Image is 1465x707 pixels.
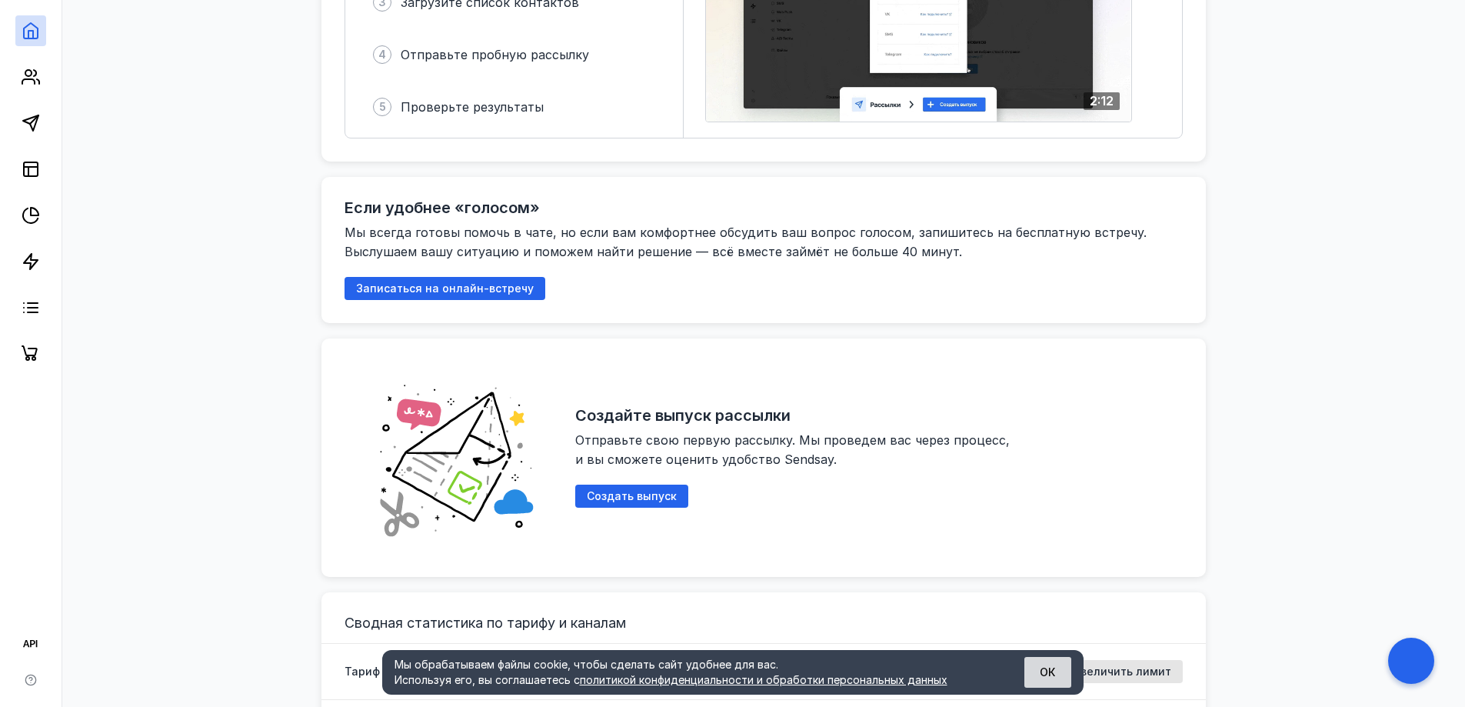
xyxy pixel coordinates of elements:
[1074,665,1171,679] span: Увеличить лимит
[345,277,545,300] button: Записаться на онлайн-встречу
[1084,92,1120,110] div: 2:12
[345,225,1150,259] span: Мы всегда готовы помочь в чате, но если вам комфортнее обсудить ваш вопрос голосом, запишитесь на...
[575,432,1014,467] span: Отправьте свою первую рассылку. Мы проведем вас через процесс, и вы сможете оценить удобство Send...
[345,615,1183,631] h3: Сводная статистика по тарифу и каналам
[345,282,545,295] a: Записаться на онлайн-встречу
[587,490,677,503] span: Создать выпуск
[575,485,688,508] button: Создать выпуск
[360,362,552,554] img: abd19fe006828e56528c6cd305e49c57.png
[1063,660,1183,683] button: Увеличить лимит
[401,99,544,115] span: Проверьте результаты
[401,47,589,62] span: Отправьте пробную рассылку
[379,99,386,115] span: 5
[575,406,791,425] h2: Создайте выпуск рассылки
[395,657,987,688] div: Мы обрабатываем файлы cookie, чтобы сделать сайт удобнее для вас. Используя его, вы соглашаетесь c
[345,664,389,679] span: Тариф F
[356,282,534,295] span: Записаться на онлайн-встречу
[345,198,540,217] h2: Если удобнее «голосом»
[580,673,947,686] a: политикой конфиденциальности и обработки персональных данных
[378,47,386,62] span: 4
[1024,657,1071,688] button: ОК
